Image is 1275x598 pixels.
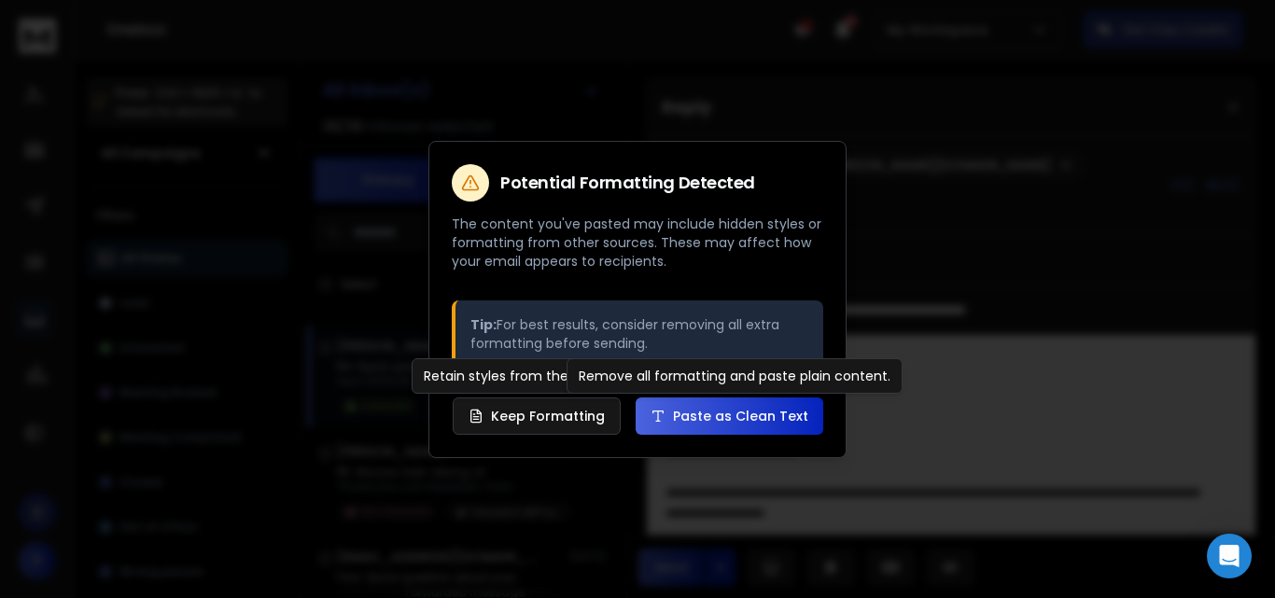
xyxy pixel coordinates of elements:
[470,315,497,334] strong: Tip:
[452,215,823,271] p: The content you've pasted may include hidden styles or formatting from other sources. These may a...
[453,397,621,435] button: Keep Formatting
[1207,534,1252,578] div: Open Intercom Messenger
[567,358,903,394] div: Remove all formatting and paste plain content.
[500,174,755,191] h2: Potential Formatting Detected
[470,315,808,353] p: For best results, consider removing all extra formatting before sending.
[636,397,823,435] button: Paste as Clean Text
[412,358,682,394] div: Retain styles from the original source.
